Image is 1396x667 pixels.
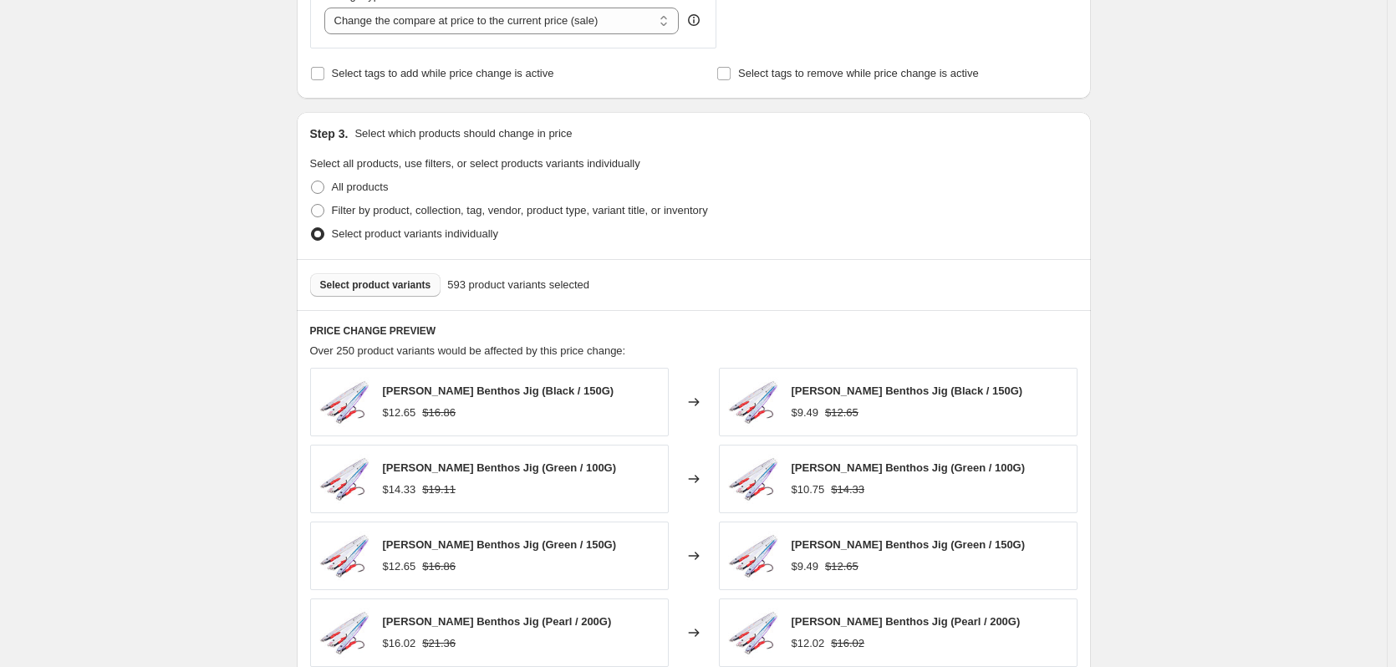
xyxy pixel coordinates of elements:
[310,324,1078,338] h6: PRICE CHANGE PREVIEW
[383,615,612,628] span: [PERSON_NAME] Benthos Jig (Pearl / 200G)
[354,125,572,142] p: Select which products should change in price
[310,344,626,357] span: Over 250 product variants would be affected by this price change:
[831,481,864,498] strike: $14.33
[685,12,702,28] div: help
[728,608,778,658] img: Williamson-Benthos-Jig_80x.jpg
[422,635,456,652] strike: $21.36
[332,181,389,193] span: All products
[310,125,349,142] h2: Step 3.
[383,558,416,575] div: $12.65
[320,278,431,292] span: Select product variants
[383,461,617,474] span: [PERSON_NAME] Benthos Jig (Green / 100G)
[792,538,1026,551] span: [PERSON_NAME] Benthos Jig (Green / 150G)
[728,531,778,581] img: Williamson-Benthos-Jig_80x.jpg
[792,615,1021,628] span: [PERSON_NAME] Benthos Jig (Pearl / 200G)
[792,384,1023,397] span: [PERSON_NAME] Benthos Jig (Black / 150G)
[831,635,864,652] strike: $16.02
[383,538,617,551] span: [PERSON_NAME] Benthos Jig (Green / 150G)
[310,157,640,170] span: Select all products, use filters, or select products variants individually
[332,67,554,79] span: Select tags to add while price change is active
[825,558,858,575] strike: $12.65
[383,481,416,498] div: $14.33
[319,377,369,427] img: Williamson-Benthos-Jig_80x.jpg
[728,377,778,427] img: Williamson-Benthos-Jig_80x.jpg
[332,227,498,240] span: Select product variants individually
[422,558,456,575] strike: $16.86
[447,277,589,293] span: 593 product variants selected
[728,454,778,504] img: Williamson-Benthos-Jig_80x.jpg
[825,405,858,421] strike: $12.65
[792,635,825,652] div: $12.02
[319,608,369,658] img: Williamson-Benthos-Jig_80x.jpg
[383,405,416,421] div: $12.65
[792,405,819,421] div: $9.49
[383,635,416,652] div: $16.02
[738,67,979,79] span: Select tags to remove while price change is active
[792,558,819,575] div: $9.49
[383,384,614,397] span: [PERSON_NAME] Benthos Jig (Black / 150G)
[422,481,456,498] strike: $19.11
[319,454,369,504] img: Williamson-Benthos-Jig_80x.jpg
[422,405,456,421] strike: $16.86
[319,531,369,581] img: Williamson-Benthos-Jig_80x.jpg
[310,273,441,297] button: Select product variants
[792,481,825,498] div: $10.75
[332,204,708,216] span: Filter by product, collection, tag, vendor, product type, variant title, or inventory
[792,461,1026,474] span: [PERSON_NAME] Benthos Jig (Green / 100G)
